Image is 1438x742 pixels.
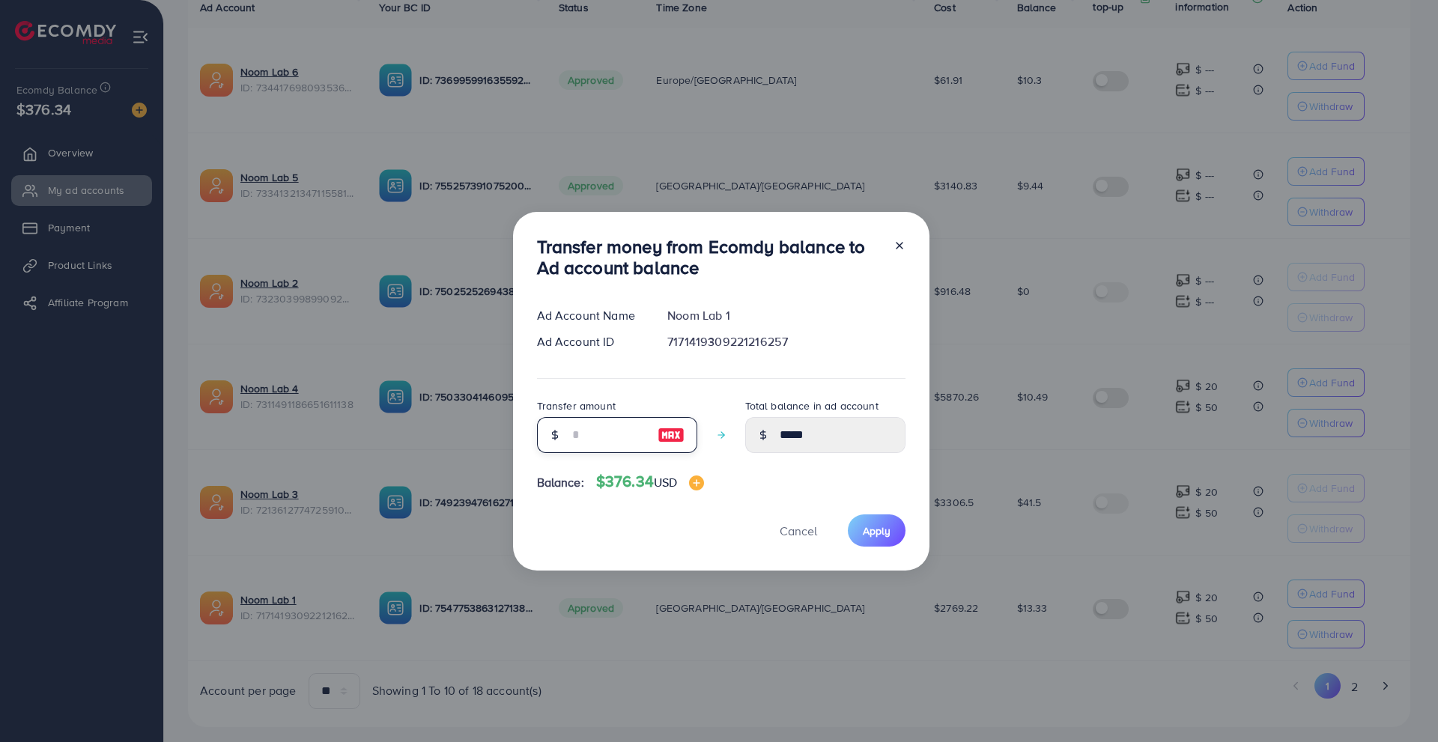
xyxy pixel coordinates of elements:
div: 7171419309221216257 [655,333,917,350]
h3: Transfer money from Ecomdy balance to Ad account balance [537,236,882,279]
img: image [658,426,685,444]
span: USD [654,474,677,490]
button: Cancel [761,514,836,547]
div: Ad Account ID [525,333,656,350]
label: Total balance in ad account [745,398,879,413]
span: Cancel [780,523,817,539]
div: Noom Lab 1 [655,307,917,324]
h4: $376.34 [596,472,705,491]
div: Ad Account Name [525,307,656,324]
iframe: Chat [1374,675,1427,731]
span: Apply [863,523,891,538]
label: Transfer amount [537,398,616,413]
span: Balance: [537,474,584,491]
button: Apply [848,514,905,547]
img: image [689,475,704,490]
